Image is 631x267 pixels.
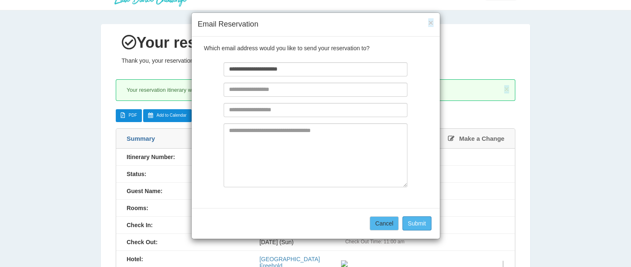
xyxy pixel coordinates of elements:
[19,6,36,13] span: Help
[402,216,431,230] button: Submit
[204,45,427,51] p: Which email address would you like to send your reservation to?
[370,216,399,230] button: Cancel
[198,19,434,30] h4: Email Reservation
[428,18,433,27] button: ×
